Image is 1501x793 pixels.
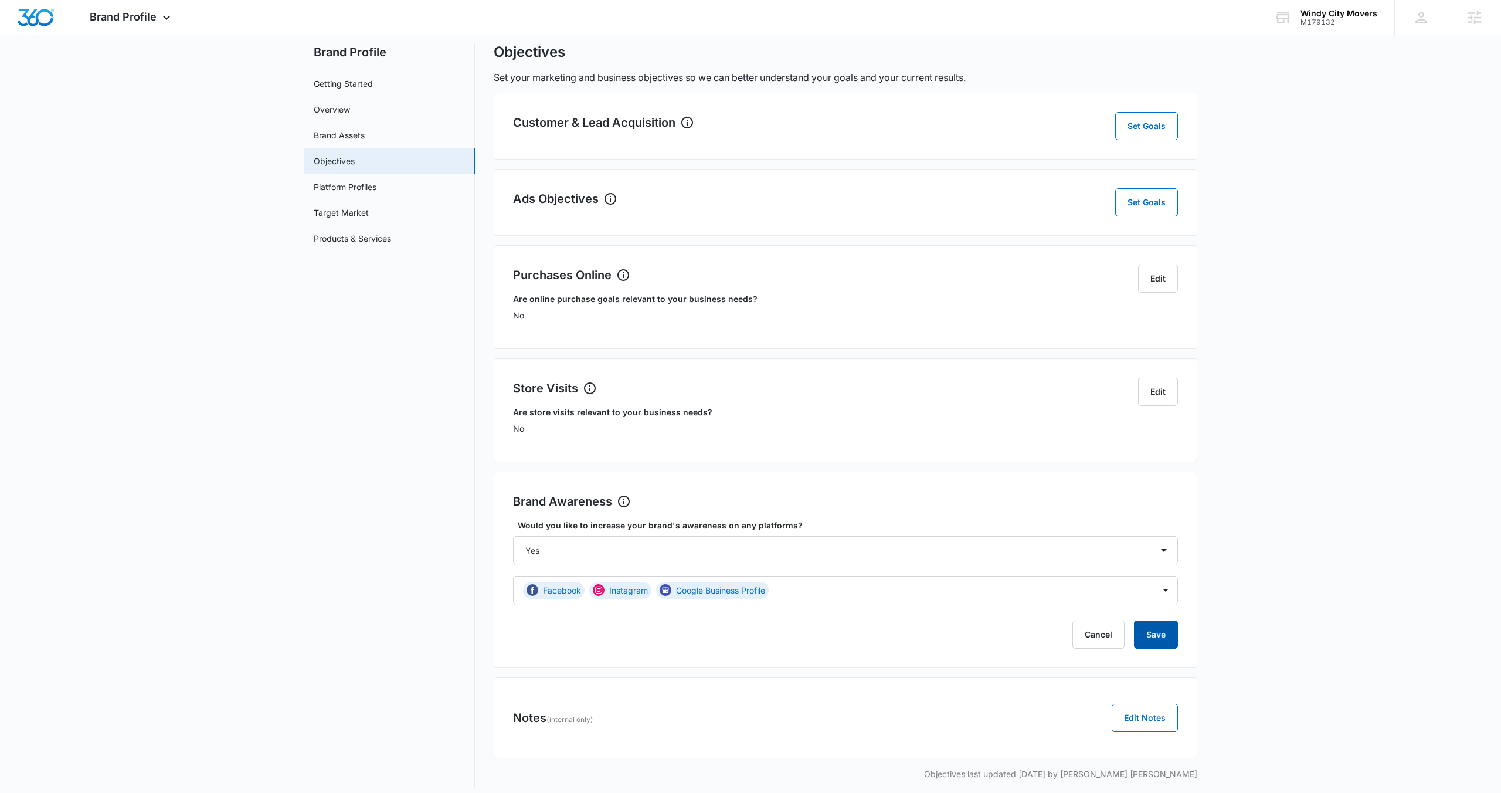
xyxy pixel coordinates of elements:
a: Getting Started [314,77,373,90]
h1: Objectives [494,43,565,61]
img: website_grey.svg [19,30,28,40]
a: Brand Assets [314,129,365,141]
span: (internal only) [546,715,593,724]
button: Set Goals [1115,112,1178,140]
div: account name [1300,9,1377,18]
img: tab_keywords_by_traffic_grey.svg [117,68,126,77]
button: Edit [1138,265,1178,293]
h3: Are store visits relevant to your business needs? [513,406,1178,418]
h2: Ads Objectives [513,190,599,208]
img: tab_domain_overview_orange.svg [32,68,41,77]
p: Instagram [609,584,648,597]
button: Edit [1138,378,1178,406]
div: Domain: [DOMAIN_NAME] [30,30,129,40]
button: Set Goals [1115,188,1178,216]
h2: Store Visits [513,379,578,397]
label: Would you like to increase your brand's awareness on any platforms? [518,519,1183,531]
img: logo_orange.svg [19,19,28,28]
a: Products & Services [314,232,391,245]
p: Facebook [543,584,581,597]
p: Google Business Profile [676,584,765,597]
img: facebook [527,584,538,596]
div: v 4.0.25 [33,19,57,28]
button: Save [1134,621,1178,649]
h3: Are online purchase goals relevant to your business needs? [513,293,1178,305]
p: No [513,309,1178,321]
a: Target Market [314,206,369,219]
p: Objectives last updated [DATE] by [PERSON_NAME] [PERSON_NAME] [494,768,1197,780]
p: Set your marketing and business objectives so we can better understand your goals and your curren... [494,70,1197,84]
h2: Brand Profile [304,43,475,61]
div: Keywords by Traffic [130,69,198,77]
img: instagram [593,584,605,596]
h3: Notes [513,709,593,727]
button: Cancel [1072,621,1125,649]
span: Brand Profile [90,11,157,23]
a: Overview [314,103,350,116]
button: Edit Notes [1112,704,1178,732]
h2: Customer & Lead Acquisition [513,114,675,131]
a: Platform Profiles [314,181,376,193]
img: googleMyBusiness [660,584,671,596]
p: No [513,422,1178,435]
h2: Brand Awareness [513,493,612,510]
div: Domain Overview [45,69,105,77]
a: Objectives [314,155,355,167]
h2: Purchases Online [513,266,612,284]
div: account id [1300,18,1377,26]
